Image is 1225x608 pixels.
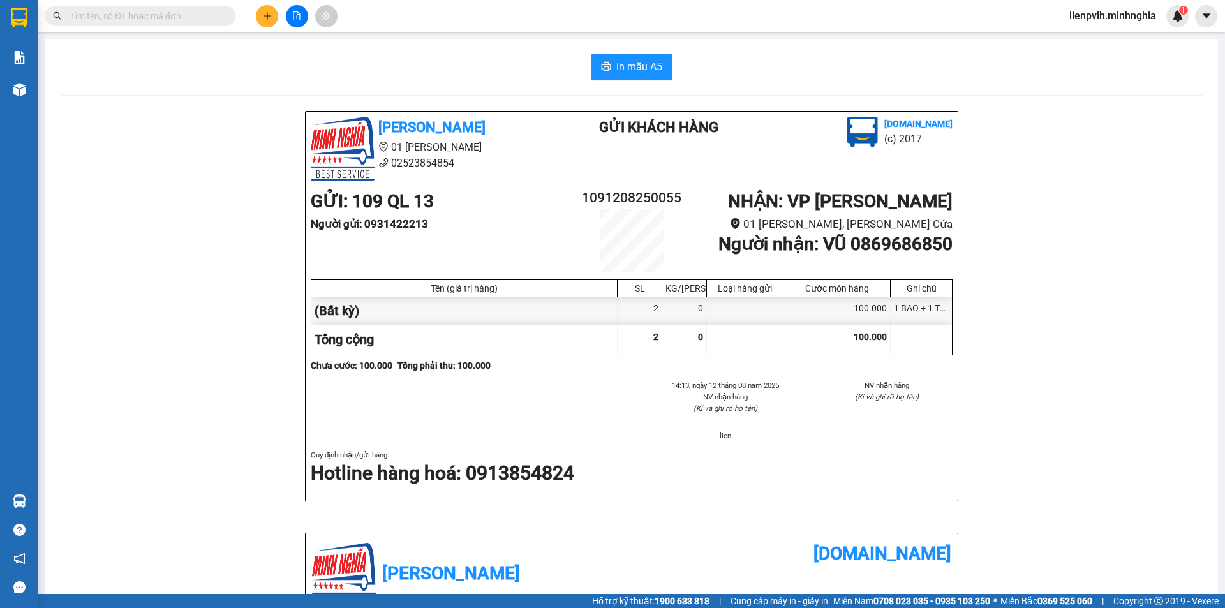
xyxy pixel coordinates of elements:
button: caret-down [1195,5,1217,27]
span: notification [13,552,26,565]
div: 1 BAO + 1 THG - BAO BÌ [891,297,952,325]
b: Tổng phải thu: 100.000 [397,360,491,371]
span: copyright [1154,597,1163,605]
span: Miền Nam [833,594,990,608]
span: Cung cấp máy in - giấy in: [731,594,830,608]
b: Gửi khách hàng [599,119,718,135]
span: Miền Bắc [1000,594,1092,608]
img: logo.jpg [847,117,878,147]
b: [PERSON_NAME] [382,563,520,584]
span: printer [601,61,611,73]
span: 100.000 [854,332,887,342]
li: NV nhận hàng [660,391,791,403]
span: search [53,11,62,20]
strong: Hotline hàng hoá: 0913854824 [311,462,574,484]
button: printerIn mẫu A5 [591,54,672,80]
span: environment [378,142,389,152]
li: 01 [PERSON_NAME], [PERSON_NAME] Cửa [685,216,953,233]
img: warehouse-icon [13,494,26,508]
div: Cước món hàng [787,283,887,293]
div: Quy định nhận/gửi hàng : [311,449,953,487]
span: question-circle [13,524,26,536]
div: 0 [662,297,707,325]
span: phone [378,158,389,168]
div: (Bất kỳ) [311,297,618,325]
span: | [719,594,721,608]
span: Hỗ trợ kỹ thuật: [592,594,709,608]
span: plus [263,11,272,20]
img: logo-vxr [11,8,27,27]
strong: 0369 525 060 [1037,596,1092,606]
div: 100.000 [783,297,891,325]
b: [DOMAIN_NAME] [884,119,953,129]
span: file-add [292,11,301,20]
img: warehouse-icon [13,83,26,96]
span: environment [730,218,741,229]
div: 2 [618,297,662,325]
span: aim [322,11,330,20]
div: Tên (giá trị hàng) [315,283,614,293]
b: GỬI : 109 QL 13 [311,191,434,212]
b: Người gửi : 0931422213 [311,218,428,230]
div: Ghi chú [894,283,949,293]
i: (Kí và ghi rõ họ tên) [855,392,919,401]
span: 0 [698,332,703,342]
li: (c) 2017 [884,131,953,147]
b: Chưa cước : 100.000 [311,360,392,371]
span: 1 [1181,6,1185,15]
span: lienpvlh.minhnghia [1059,8,1166,24]
span: ⚪️ [993,598,997,604]
span: message [13,581,26,593]
input: Tìm tên, số ĐT hoặc mã đơn [70,9,221,23]
span: 2 [653,332,658,342]
button: file-add [286,5,308,27]
span: Tổng cộng [315,332,374,347]
li: 01 [PERSON_NAME] [311,139,548,155]
b: NHẬN : VP [PERSON_NAME] [728,191,953,212]
li: lien [660,430,791,441]
i: (Kí và ghi rõ họ tên) [694,404,757,413]
span: | [1102,594,1104,608]
span: In mẫu A5 [616,59,662,75]
div: Loại hàng gửi [710,283,780,293]
button: plus [256,5,278,27]
div: KG/[PERSON_NAME] [665,283,703,293]
strong: 0708 023 035 - 0935 103 250 [873,596,990,606]
img: solution-icon [13,51,26,64]
sup: 1 [1179,6,1188,15]
img: logo.jpg [311,117,375,181]
h2: 1091208250055 [578,188,685,209]
strong: 1900 633 818 [655,596,709,606]
img: icon-new-feature [1172,10,1184,22]
li: 02523854854 [311,155,548,171]
div: SL [621,283,658,293]
button: aim [315,5,338,27]
img: logo.jpg [312,543,376,607]
span: caret-down [1201,10,1212,22]
li: NV nhận hàng [822,380,953,391]
b: [PERSON_NAME] [378,119,486,135]
b: Người nhận : VŨ 0869686850 [718,234,953,255]
li: 14:13, ngày 12 tháng 08 năm 2025 [660,380,791,391]
b: [DOMAIN_NAME] [813,543,951,564]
